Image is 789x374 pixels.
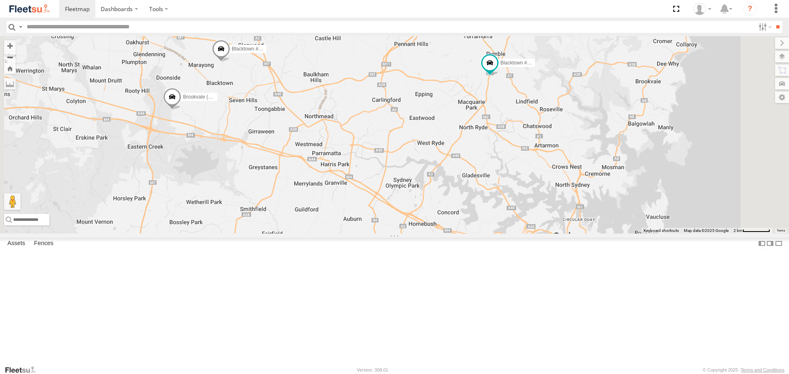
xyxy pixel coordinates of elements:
[734,228,743,233] span: 2 km
[743,2,757,16] i: ?
[8,3,51,14] img: fleetsu-logo-horizontal.svg
[183,94,263,100] span: Brookvale (T10 - [PERSON_NAME])
[684,228,729,233] span: Map data ©2025 Google
[690,3,714,15] div: Lachlan Holmes
[758,238,766,250] label: Dock Summary Table to the Left
[5,366,42,374] a: Visit our Website
[30,238,58,250] label: Fences
[775,238,783,250] label: Hide Summary Table
[4,193,21,210] button: Drag Pegman onto the map to open Street View
[3,238,29,250] label: Assets
[777,229,785,232] a: Terms (opens in new tab)
[731,228,773,234] button: Map scale: 2 km per 63 pixels
[501,60,588,66] span: Blacktown #2 (T05 - [PERSON_NAME])
[741,367,784,372] a: Terms and Conditions
[766,238,774,250] label: Dock Summary Table to the Right
[4,51,16,63] button: Zoom out
[232,46,319,52] span: Blacktown #1 (T09 - [PERSON_NAME])
[775,92,789,103] label: Map Settings
[17,21,24,33] label: Search Query
[4,78,16,89] label: Measure
[4,40,16,51] button: Zoom in
[703,367,784,372] div: © Copyright 2025 -
[644,228,679,234] button: Keyboard shortcuts
[357,367,388,372] div: Version: 308.01
[755,21,773,33] label: Search Filter Options
[4,63,16,74] button: Zoom Home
